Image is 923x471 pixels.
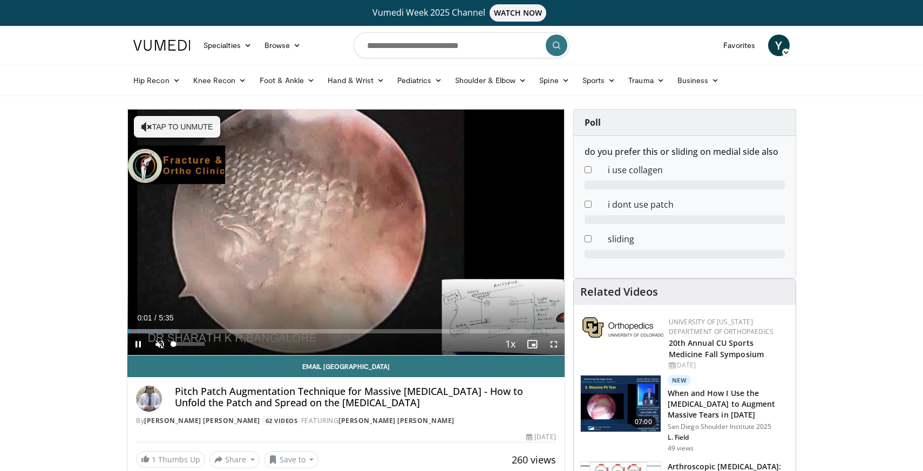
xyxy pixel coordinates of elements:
[127,110,565,356] video-js: Video Player
[668,422,789,431] p: San Diego Shoulder Institute 2025
[521,333,543,355] button: Enable picture-in-picture mode
[585,147,785,157] h6: do you prefer this or sliding on medial side also
[668,375,691,386] p: New
[133,40,191,51] img: VuMedi Logo
[669,360,787,370] div: [DATE]
[668,388,789,420] h3: When and How I Use the [MEDICAL_DATA] to Augment Massive Tears in [DATE]
[321,70,391,91] a: Hand & Wrist
[354,32,569,58] input: Search topics, interventions
[253,70,322,91] a: Foot & Ankle
[136,451,205,468] a: 1 Thumbs Up
[258,35,308,56] a: Browse
[338,416,454,425] a: [PERSON_NAME] [PERSON_NAME]
[262,416,301,425] a: 62 Videos
[175,386,556,409] h4: Pitch Patch Augmentation Technique for Massive [MEDICAL_DATA] - How to Unfold the Patch and Sprea...
[391,70,449,91] a: Pediatrics
[127,329,565,333] div: Progress Bar
[576,70,622,91] a: Sports
[668,444,694,453] p: 49 views
[600,233,793,245] dd: sliding
[136,416,556,426] div: By FEATURING
[127,70,187,91] a: Hip Recon
[630,417,656,427] span: 07:00
[187,70,253,91] a: Knee Recon
[512,453,556,466] span: 260 views
[717,35,762,56] a: Favorites
[600,163,793,176] dd: i use collagen
[209,451,260,468] button: Share
[500,333,521,355] button: Playback Rate
[127,333,149,355] button: Pause
[580,285,658,298] h4: Related Videos
[582,317,663,338] img: 355603a8-37da-49b6-856f-e00d7e9307d3.png.150x105_q85_autocrop_double_scale_upscale_version-0.2.png
[144,416,260,425] a: [PERSON_NAME] [PERSON_NAME]
[669,317,773,336] a: University of [US_STATE] Department of Orthopaedics
[543,333,565,355] button: Fullscreen
[600,198,793,211] dd: i dont use patch
[173,342,204,346] div: Volume Level
[449,70,533,91] a: Shoulder & Elbow
[671,70,726,91] a: Business
[197,35,258,56] a: Specialties
[264,451,319,468] button: Save to
[134,116,220,138] button: Tap to unmute
[152,454,156,465] span: 1
[159,313,173,322] span: 5:35
[135,4,788,22] a: Vumedi Week 2025 ChannelWATCH NOW
[136,386,162,412] img: Avatar
[127,356,565,377] a: Email [GEOGRAPHIC_DATA]
[668,433,789,442] p: L. Field
[154,313,157,322] span: /
[137,313,152,322] span: 0:01
[580,375,789,453] a: 07:00 New When and How I Use the [MEDICAL_DATA] to Augment Massive Tears in [DATE] San Diego Shou...
[622,70,671,91] a: Trauma
[526,432,555,442] div: [DATE]
[585,117,601,128] strong: Poll
[768,35,790,56] a: Y
[669,338,764,359] a: 20th Annual CU Sports Medicine Fall Symposium
[490,4,547,22] span: WATCH NOW
[149,333,171,355] button: Unmute
[533,70,575,91] a: Spine
[581,376,661,432] img: bb5e53e6-f191-420d-8cc3-3697f5341a0d.150x105_q85_crop-smart_upscale.jpg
